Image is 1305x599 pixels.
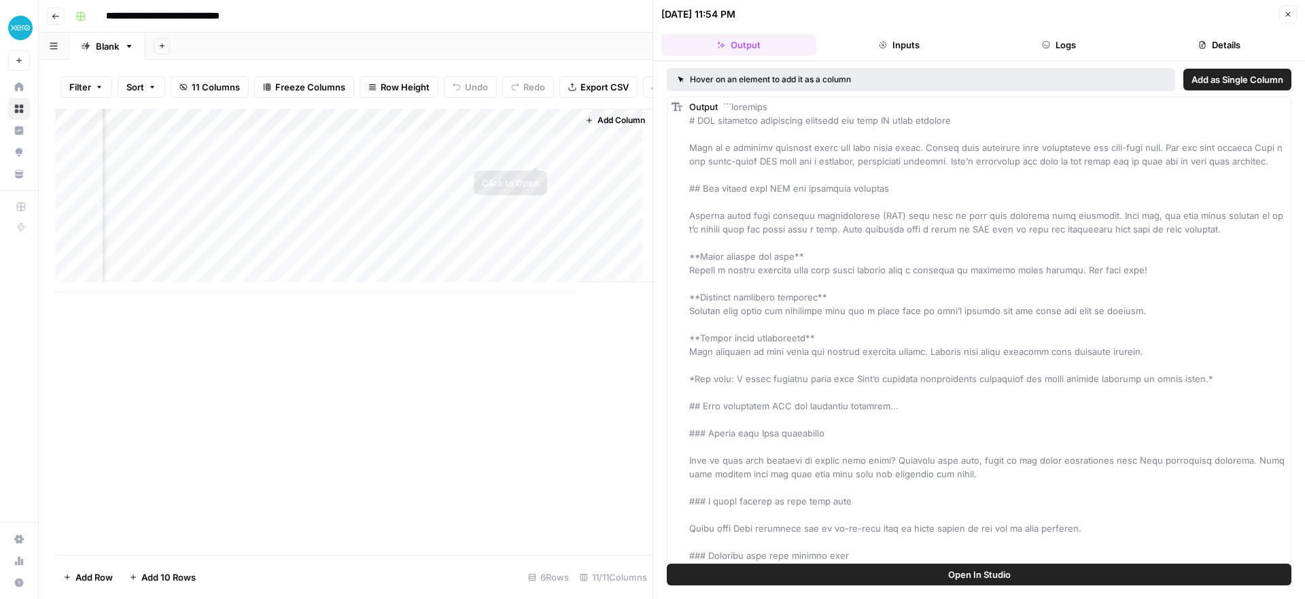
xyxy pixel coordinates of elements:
[689,101,718,112] span: Output
[60,76,112,98] button: Filter
[1183,69,1291,90] button: Add as Single Column
[192,80,240,94] span: 11 Columns
[8,120,30,141] a: Insights
[381,80,430,94] span: Row Height
[121,566,204,588] button: Add 10 Rows
[75,570,113,584] span: Add Row
[678,73,1008,86] div: Hover on an element to add it as a column
[360,76,438,98] button: Row Height
[8,11,30,45] button: Workspace: XeroOps
[523,80,545,94] span: Redo
[8,528,30,550] a: Settings
[559,76,638,98] button: Export CSV
[69,33,145,60] a: Blank
[8,550,30,572] a: Usage
[8,76,30,98] a: Home
[8,572,30,594] button: Help + Support
[574,566,652,588] div: 11/11 Columns
[69,80,91,94] span: Filter
[661,34,816,56] button: Output
[141,570,196,584] span: Add 10 Rows
[822,34,977,56] button: Inputs
[502,76,554,98] button: Redo
[1191,73,1283,86] span: Add as Single Column
[118,76,165,98] button: Sort
[275,80,345,94] span: Freeze Columns
[523,566,574,588] div: 6 Rows
[948,568,1011,581] span: Open In Studio
[254,76,354,98] button: Freeze Columns
[8,163,30,185] a: Your Data
[96,39,119,53] div: Blank
[126,80,144,94] span: Sort
[597,114,645,126] span: Add Column
[1142,34,1297,56] button: Details
[482,176,539,190] div: Click to Open
[465,80,488,94] span: Undo
[8,98,30,120] a: Browse
[171,76,249,98] button: 11 Columns
[444,76,497,98] button: Undo
[580,112,650,129] button: Add Column
[580,80,629,94] span: Export CSV
[8,141,30,163] a: Opportunities
[8,16,33,40] img: XeroOps Logo
[667,564,1291,585] button: Open In Studio
[982,34,1137,56] button: Logs
[55,566,121,588] button: Add Row
[661,7,735,21] div: [DATE] 11:54 PM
